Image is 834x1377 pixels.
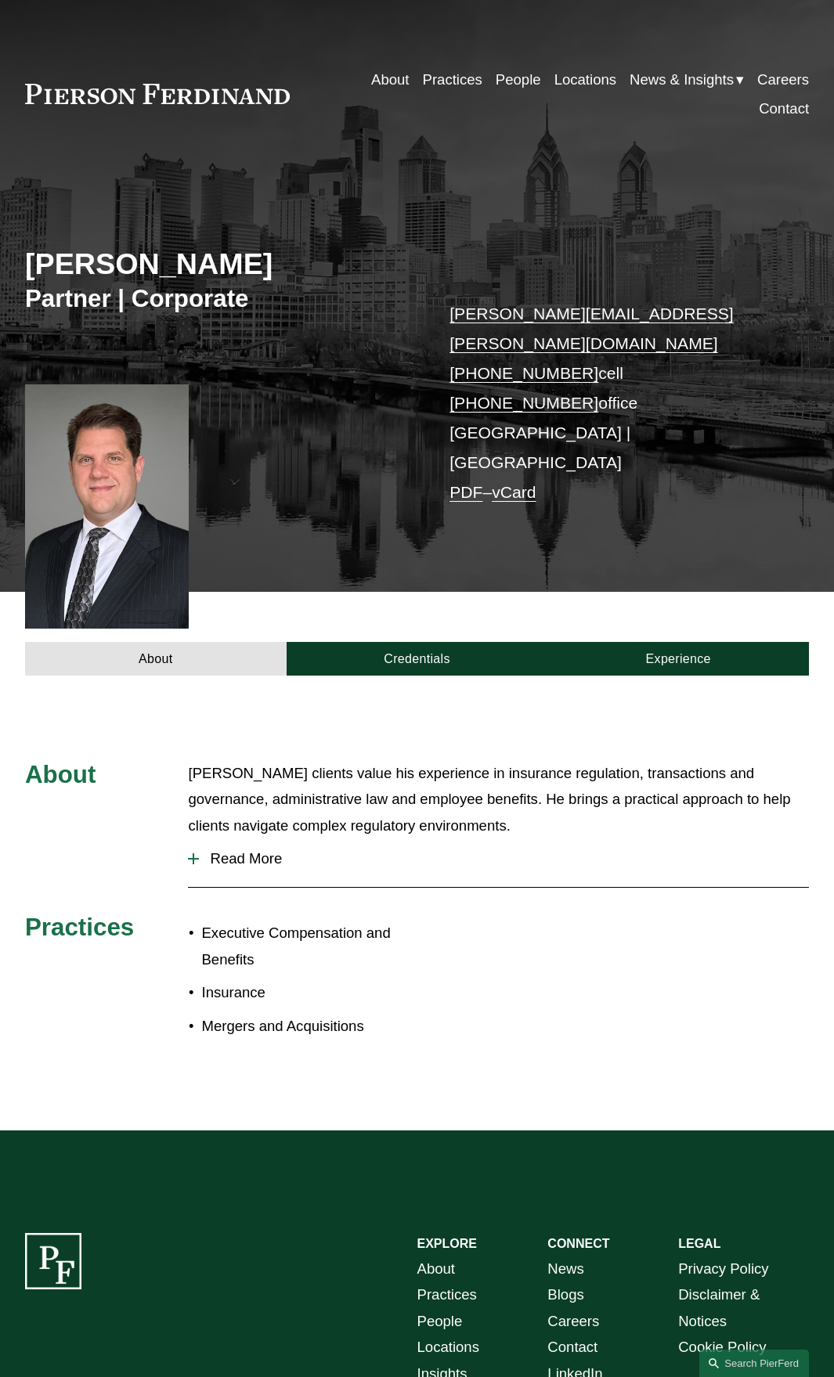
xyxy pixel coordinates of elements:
[554,65,616,94] a: Locations
[678,1281,809,1334] a: Disclaimer & Notices
[25,642,287,676] a: About
[423,65,482,94] a: Practices
[417,1256,455,1281] a: About
[547,642,809,676] a: Experience
[188,838,809,879] button: Read More
[630,65,744,94] a: folder dropdown
[201,1013,417,1039] p: Mergers and Acquisitions
[25,247,417,283] h2: [PERSON_NAME]
[547,1237,609,1250] strong: CONNECT
[630,67,734,92] span: News & Insights
[417,1308,463,1334] a: People
[547,1256,583,1281] a: News
[547,1281,583,1307] a: Blogs
[417,1334,479,1360] a: Locations
[492,483,536,501] a: vCard
[678,1334,766,1360] a: Cookie Policy
[201,920,417,972] p: Executive Compensation and Benefits
[188,760,809,838] p: [PERSON_NAME] clients value his experience in insurance regulation, transactions and governance, ...
[449,483,482,501] a: PDF
[449,299,776,507] p: cell office [GEOGRAPHIC_DATA] | [GEOGRAPHIC_DATA] –
[449,394,598,412] a: [PHONE_NUMBER]
[199,850,809,867] span: Read More
[201,979,417,1005] p: Insurance
[25,914,134,941] span: Practices
[449,364,598,382] a: [PHONE_NUMBER]
[757,65,809,94] a: Careers
[547,1334,598,1360] a: Contact
[547,1308,599,1334] a: Careers
[417,1237,477,1250] strong: EXPLORE
[449,305,733,352] a: [PERSON_NAME][EMAIL_ADDRESS][PERSON_NAME][DOMAIN_NAME]
[371,65,409,94] a: About
[699,1350,809,1377] a: Search this site
[287,642,548,676] a: Credentials
[496,65,541,94] a: People
[417,1281,477,1307] a: Practices
[25,761,96,788] span: About
[25,284,417,315] h3: Partner | Corporate
[759,94,809,123] a: Contact
[678,1256,768,1281] a: Privacy Policy
[678,1237,720,1250] strong: LEGAL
